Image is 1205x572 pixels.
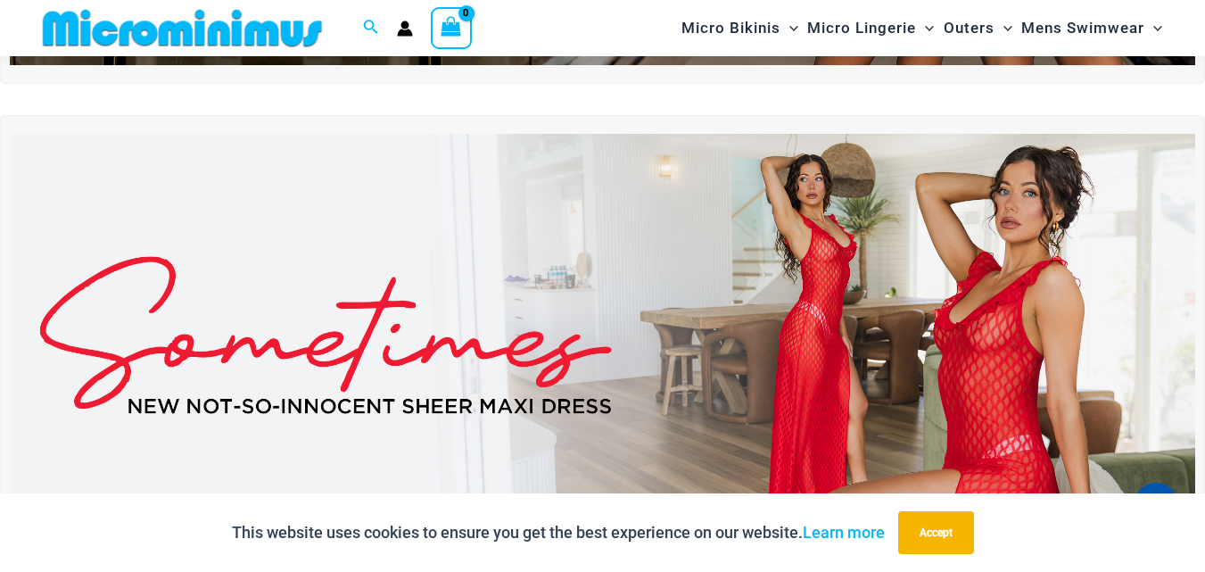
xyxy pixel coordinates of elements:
[232,519,885,546] p: This website uses cookies to ensure you get the best experience on our website.
[803,523,885,542] a: Learn more
[10,134,1195,537] img: Sometimes Red Maxi Dress
[363,17,379,39] a: Search icon link
[803,5,938,51] a: Micro LingerieMenu ToggleMenu Toggle
[939,5,1017,51] a: OutersMenu ToggleMenu Toggle
[944,5,995,51] span: Outers
[674,3,1169,54] nav: Site Navigation
[36,8,329,48] img: MM SHOP LOGO FLAT
[1021,5,1144,51] span: Mens Swimwear
[807,5,916,51] span: Micro Lingerie
[995,5,1012,51] span: Menu Toggle
[898,511,974,554] button: Accept
[1144,5,1162,51] span: Menu Toggle
[681,5,780,51] span: Micro Bikinis
[431,7,472,48] a: View Shopping Cart, empty
[916,5,934,51] span: Menu Toggle
[780,5,798,51] span: Menu Toggle
[1017,5,1167,51] a: Mens SwimwearMenu ToggleMenu Toggle
[397,21,413,37] a: Account icon link
[677,5,803,51] a: Micro BikinisMenu ToggleMenu Toggle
